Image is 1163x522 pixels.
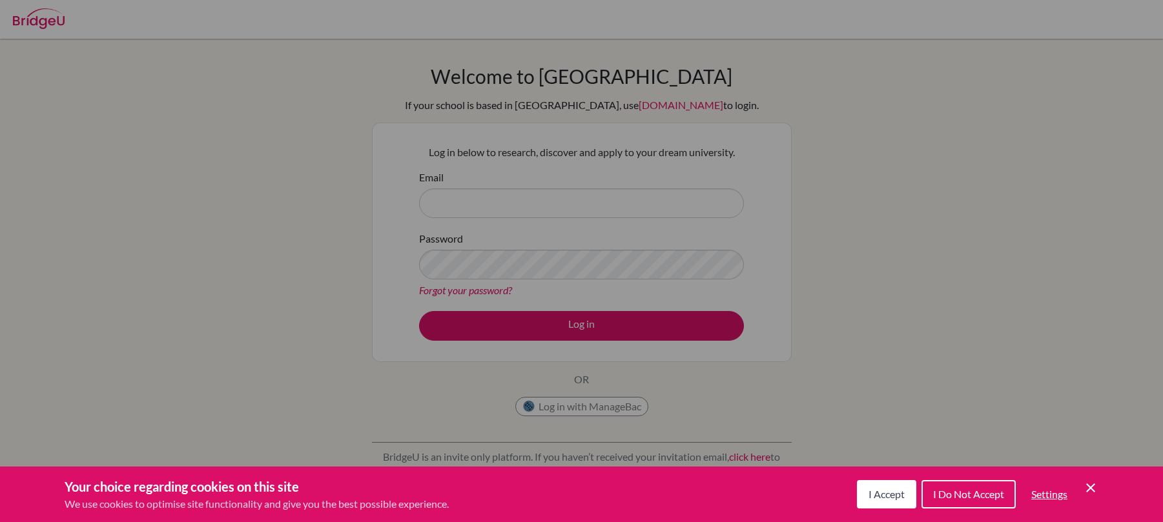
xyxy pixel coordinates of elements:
[921,480,1016,508] button: I Do Not Accept
[65,496,449,512] p: We use cookies to optimise site functionality and give you the best possible experience.
[65,477,449,496] h3: Your choice regarding cookies on this site
[1031,488,1067,500] span: Settings
[857,480,916,508] button: I Accept
[933,488,1004,500] span: I Do Not Accept
[869,488,905,500] span: I Accept
[1083,480,1098,496] button: Save and close
[1021,481,1078,507] button: Settings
